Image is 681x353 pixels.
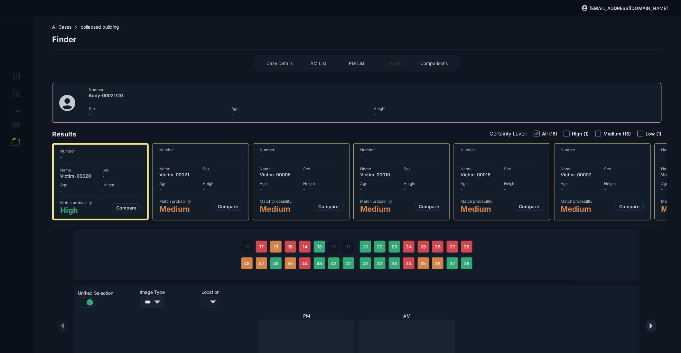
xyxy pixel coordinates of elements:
span: Compare [519,204,539,209]
span: Medium [260,204,292,214]
span: - [604,187,644,192]
span: Victim-00007 [561,172,601,177]
span: Certainty Level: [490,130,527,137]
span: - [159,187,199,192]
img: svg%3e [581,5,588,12]
span: Body-00021/20 [89,93,655,98]
span: 46 [273,261,279,266]
span: 22 [377,244,383,249]
span: - [260,153,343,158]
span: 32 [377,261,383,266]
span: Sex [89,106,228,111]
span: Medium (16) [604,131,631,136]
span: 33 [392,261,397,266]
span: collapsed building [81,24,119,30]
span: 25 [421,244,426,249]
span: 43 [317,261,322,266]
span: - [604,172,644,177]
span: - [231,112,370,117]
span: - [102,188,141,193]
span: Victim-00020 [60,173,98,179]
span: 37 [450,261,455,266]
span: Match probability [360,199,392,204]
span: Sex [604,166,644,171]
span: - [203,187,242,192]
span: Name [159,166,199,171]
span: 24 [406,244,412,249]
span: Victim-00019 [360,172,400,177]
span: Number [260,147,343,152]
span: Victim-00006 [260,172,299,177]
span: Height [604,181,644,186]
span: Age [260,181,299,186]
span: 18 [245,244,249,249]
span: - [360,187,400,192]
span: PM [303,313,310,319]
span: Medium [461,204,492,214]
span: - [461,153,544,158]
span: 27 [450,244,455,249]
span: Compare [218,204,238,209]
span: Medium [561,204,593,214]
span: - [303,172,343,177]
span: Age [561,181,601,186]
span: Sex [504,166,544,171]
span: Height [374,106,513,111]
span: Compare [318,204,339,209]
span: - [60,188,98,193]
span: AM [404,313,411,319]
span: Case Details [267,60,293,66]
span: 26 [435,244,441,249]
span: 48 [244,261,250,266]
span: - [561,187,601,192]
span: 12 [331,244,336,249]
span: Age [461,181,500,186]
span: Medium [360,204,392,214]
span: Height [203,181,242,186]
span: Height [404,181,443,186]
span: 16 [274,244,278,249]
span: Number [159,147,242,152]
span: Match probability [461,199,492,204]
span: 35 [421,261,426,266]
span: Victim-00016 [461,172,500,177]
span: Results [52,130,76,138]
span: Compare [116,205,136,210]
button: Compare [314,202,343,211]
span: High [60,206,92,215]
span: Compare [620,204,640,209]
button: Compare [415,202,443,211]
span: - [561,153,644,158]
span: 47 [259,261,264,266]
span: High (1) [572,131,589,136]
span: - [89,112,228,117]
span: Sex [102,168,141,172]
span: Medium [159,204,191,214]
span: - [404,172,443,177]
span: Comparisons [421,60,448,66]
span: 36 [435,261,441,266]
span: Unified Selection [78,290,136,296]
span: - [504,172,544,177]
span: Compare [419,204,439,209]
span: Number [89,87,655,92]
span: Height [303,181,343,186]
span: 38 [464,261,470,266]
span: - [504,187,544,192]
span: - [60,154,141,160]
span: Height [102,182,141,187]
span: 34 [406,261,412,266]
button: Compare [615,202,644,211]
span: Age [159,181,199,186]
span: 45 [288,261,294,266]
span: - [404,187,443,192]
span: - [303,187,343,192]
span: Number [60,149,141,153]
span: Number [360,147,443,152]
span: All Cases [52,24,71,30]
span: 17 [259,244,264,249]
span: Match probability [60,200,92,205]
span: [EMAIL_ADDRESS][DOMAIN_NAME] [590,5,668,11]
span: 31 [363,261,368,266]
button: Compare [515,202,544,211]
